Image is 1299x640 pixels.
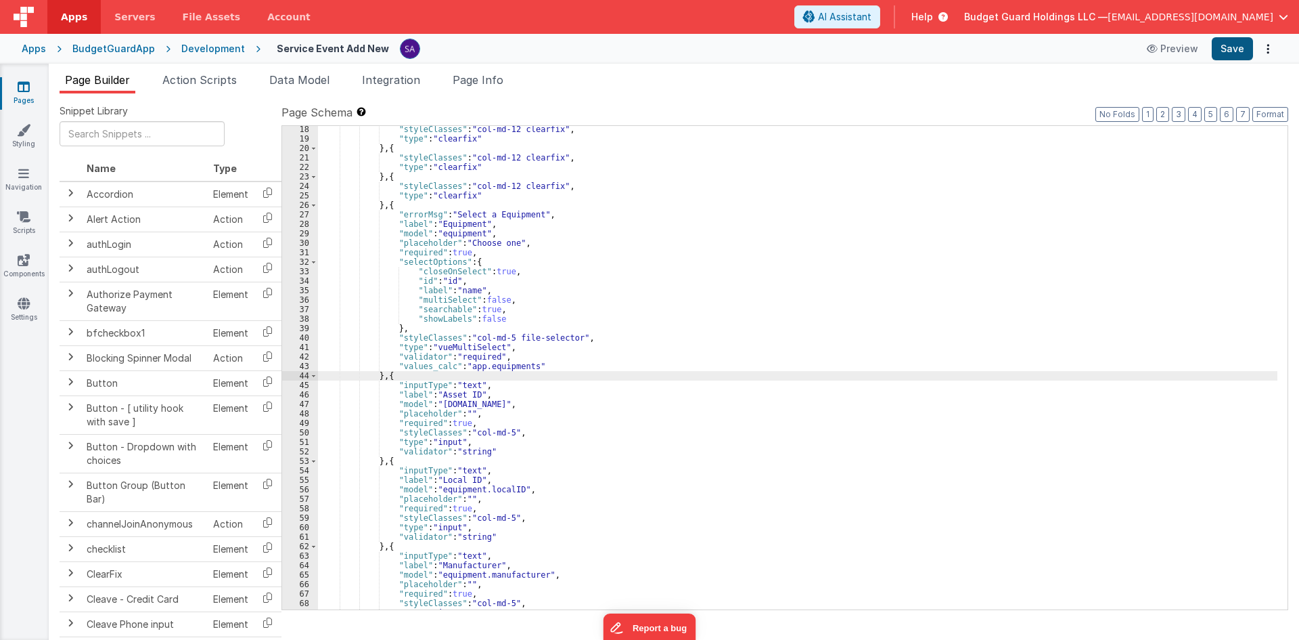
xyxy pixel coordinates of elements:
div: BudgetGuardApp [72,42,155,56]
span: Type [213,163,237,174]
div: 55 [282,475,318,485]
td: Element [208,182,254,207]
td: Element [208,282,254,320]
div: 35 [282,286,318,295]
td: Button [81,370,208,396]
button: 3 [1172,107,1185,122]
div: 62 [282,542,318,551]
button: 2 [1156,107,1169,122]
td: Blocking Spinner Modal [81,345,208,370]
td: authLogin [81,232,208,257]
span: Apps [61,10,87,24]
div: 39 [282,324,318,333]
span: Action Scripts [162,73,237,87]
td: Element [208,612,254,637]
div: 38 [282,314,318,324]
button: Save [1212,37,1253,60]
div: 45 [282,381,318,390]
span: Integration [362,73,420,87]
div: 59 [282,513,318,523]
div: 20 [282,144,318,153]
td: Button Group (Button Bar) [81,473,208,511]
button: 1 [1142,107,1154,122]
span: Page Info [453,73,503,87]
button: Preview [1139,38,1206,60]
div: Development [181,42,245,56]
div: 18 [282,125,318,134]
span: File Assets [183,10,241,24]
div: 24 [282,182,318,191]
div: 31 [282,248,318,257]
td: Element [208,434,254,473]
td: Element [208,370,254,396]
button: 5 [1204,107,1217,122]
div: 46 [282,390,318,400]
span: Name [87,163,116,174]
div: 37 [282,305,318,314]
div: 52 [282,447,318,456]
td: Action [208,232,254,257]
td: Action [208,511,254,536]
div: 34 [282,276,318,286]
td: bfcheckbox1 [81,320,208,345]
span: Snippet Library [60,104,128,118]
td: Cleave - Credit Card [81,586,208,612]
div: 56 [282,485,318,494]
img: 79293985458095ca2ac202dc7eb50dda [401,39,419,58]
td: Element [208,561,254,586]
td: Authorize Payment Gateway [81,282,208,320]
td: Element [208,536,254,561]
td: checklist [81,536,208,561]
td: channelJoinAnonymous [81,511,208,536]
div: 66 [282,580,318,589]
button: No Folds [1095,107,1139,122]
input: Search Snippets ... [60,121,225,146]
div: 53 [282,456,318,466]
span: Data Model [269,73,329,87]
button: Options [1258,39,1277,58]
div: 47 [282,400,318,409]
span: Budget Guard Holdings LLC — [964,10,1108,24]
div: 40 [282,333,318,343]
div: 58 [282,504,318,513]
td: authLogout [81,257,208,282]
td: Action [208,257,254,282]
td: Element [208,320,254,345]
span: [EMAIL_ADDRESS][DOMAIN_NAME] [1108,10,1273,24]
div: 44 [282,371,318,381]
div: Apps [22,42,46,56]
div: 43 [282,362,318,371]
div: 41 [282,343,318,352]
td: Button - Dropdown with choices [81,434,208,473]
td: Cleave Phone input [81,612,208,637]
span: Page Builder [65,73,130,87]
span: Servers [114,10,155,24]
div: 60 [282,523,318,532]
button: 7 [1236,107,1250,122]
div: 48 [282,409,318,419]
div: 65 [282,570,318,580]
button: Budget Guard Holdings LLC — [EMAIL_ADDRESS][DOMAIN_NAME] [964,10,1288,24]
div: 23 [282,172,318,182]
h4: Service Event Add New [277,43,389,54]
td: Action [208,207,254,232]
div: 61 [282,532,318,542]
td: Element [208,586,254,612]
div: 19 [282,134,318,144]
button: 4 [1188,107,1202,122]
div: 36 [282,295,318,305]
div: 51 [282,438,318,447]
div: 68 [282,599,318,608]
span: AI Assistant [818,10,871,24]
div: 33 [282,267,318,276]
button: Format [1252,107,1288,122]
div: 26 [282,200,318,210]
td: Button - [ utility hook with save ] [81,396,208,434]
div: 69 [282,608,318,618]
div: 54 [282,466,318,475]
div: 25 [282,191,318,200]
div: 67 [282,589,318,599]
div: 21 [282,153,318,163]
div: 27 [282,210,318,219]
td: ClearFix [81,561,208,586]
